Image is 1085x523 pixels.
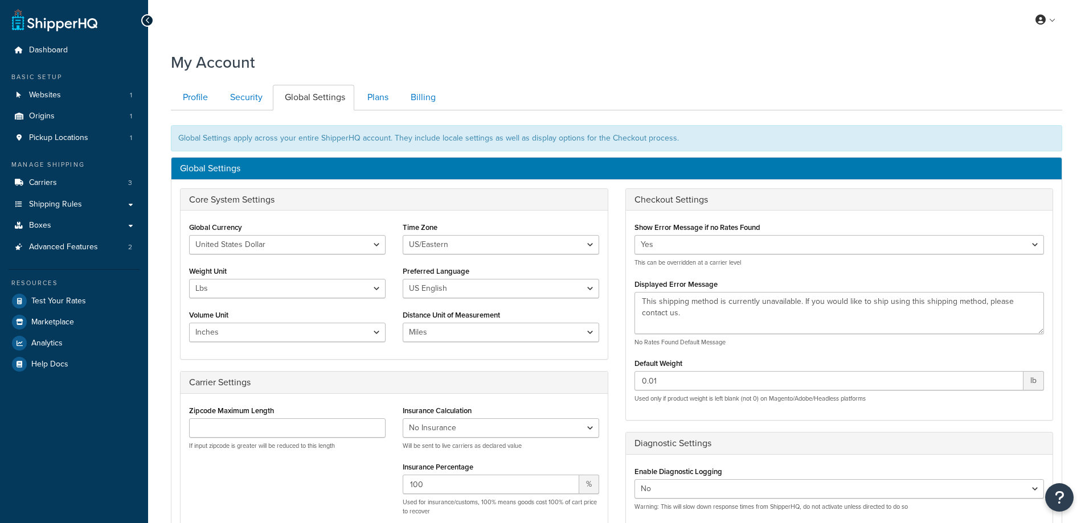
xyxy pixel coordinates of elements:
[29,221,51,230] span: Boxes
[9,85,140,106] li: Websites
[171,51,255,73] h1: My Account
[634,280,718,289] label: Displayed Error Message
[130,90,132,100] span: 1
[634,223,760,232] label: Show Error Message if no Rates Found
[189,442,386,450] p: If input zipcode is greater will be reduced to this length
[189,406,274,415] label: Zipcode Maximum Length
[634,467,722,476] label: Enable Diagnostic Logging
[189,267,227,275] label: Weight Unit
[9,172,140,193] li: Carriers
[9,72,140,82] div: Basic Setup
[9,106,140,127] a: Origins 1
[403,442,599,450] p: Will be sent to live carriers as declared value
[9,40,140,61] a: Dashboard
[1045,483,1074,512] button: Open Resource Center
[9,172,140,193] a: Carriers 3
[9,160,140,170] div: Manage Shipping
[31,360,68,369] span: Help Docs
[29,90,61,100] span: Websites
[31,296,86,306] span: Test Your Rates
[634,292,1045,334] textarea: This shipping method is currently unavailable. If you would like to ship using this shipping meth...
[579,475,599,494] span: %
[355,85,398,110] a: Plans
[634,338,1045,347] p: No Rates Found Default Message
[634,258,1045,267] p: This can be overridden at a carrier level
[9,127,140,149] li: Pickup Locations
[9,127,140,149] a: Pickup Locations 1
[9,291,140,311] a: Test Your Rates
[403,311,500,319] label: Distance Unit of Measurement
[180,163,1053,174] h3: Global Settings
[9,312,140,332] a: Marketplace
[9,215,140,236] a: Boxes
[399,85,445,110] a: Billing
[189,311,228,319] label: Volume Unit
[29,242,98,252] span: Advanced Features
[9,237,140,258] li: Advanced Features
[171,85,217,110] a: Profile
[29,178,57,188] span: Carriers
[634,359,682,368] label: Default Weight
[29,112,55,121] span: Origins
[12,9,97,31] a: ShipperHQ Home
[9,194,140,215] a: Shipping Rules
[273,85,354,110] a: Global Settings
[1023,371,1044,390] span: lb
[128,242,132,252] span: 2
[31,318,74,327] span: Marketplace
[29,133,88,143] span: Pickup Locations
[171,125,1062,151] div: Global Settings apply across your entire ShipperHQ account. They include locale settings as well ...
[9,333,140,353] a: Analytics
[403,223,437,232] label: Time Zone
[130,112,132,121] span: 1
[634,394,1045,403] p: Used only if product weight is left blank (not 0) on Magento/Adobe/Headless platforms
[9,106,140,127] li: Origins
[128,178,132,188] span: 3
[403,267,469,275] label: Preferred Language
[218,85,272,110] a: Security
[189,195,599,205] h3: Core System Settings
[403,498,599,516] p: Used for insurance/customs, 100% means goods cost 100% of cart price to recover
[403,406,472,415] label: Insurance Calculation
[403,463,473,471] label: Insurance Percentage
[29,200,82,209] span: Shipping Rules
[9,278,140,288] div: Resources
[130,133,132,143] span: 1
[29,46,68,55] span: Dashboard
[9,354,140,374] a: Help Docs
[9,237,140,258] a: Advanced Features 2
[9,85,140,106] a: Websites 1
[634,195,1045,205] h3: Checkout Settings
[634,503,1045,511] p: Warning: This will slow down response times from ShipperHQ, do not activate unless directed to do so
[189,223,242,232] label: Global Currency
[634,438,1045,448] h3: Diagnostic Settings
[189,377,599,388] h3: Carrier Settings
[31,339,63,348] span: Analytics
